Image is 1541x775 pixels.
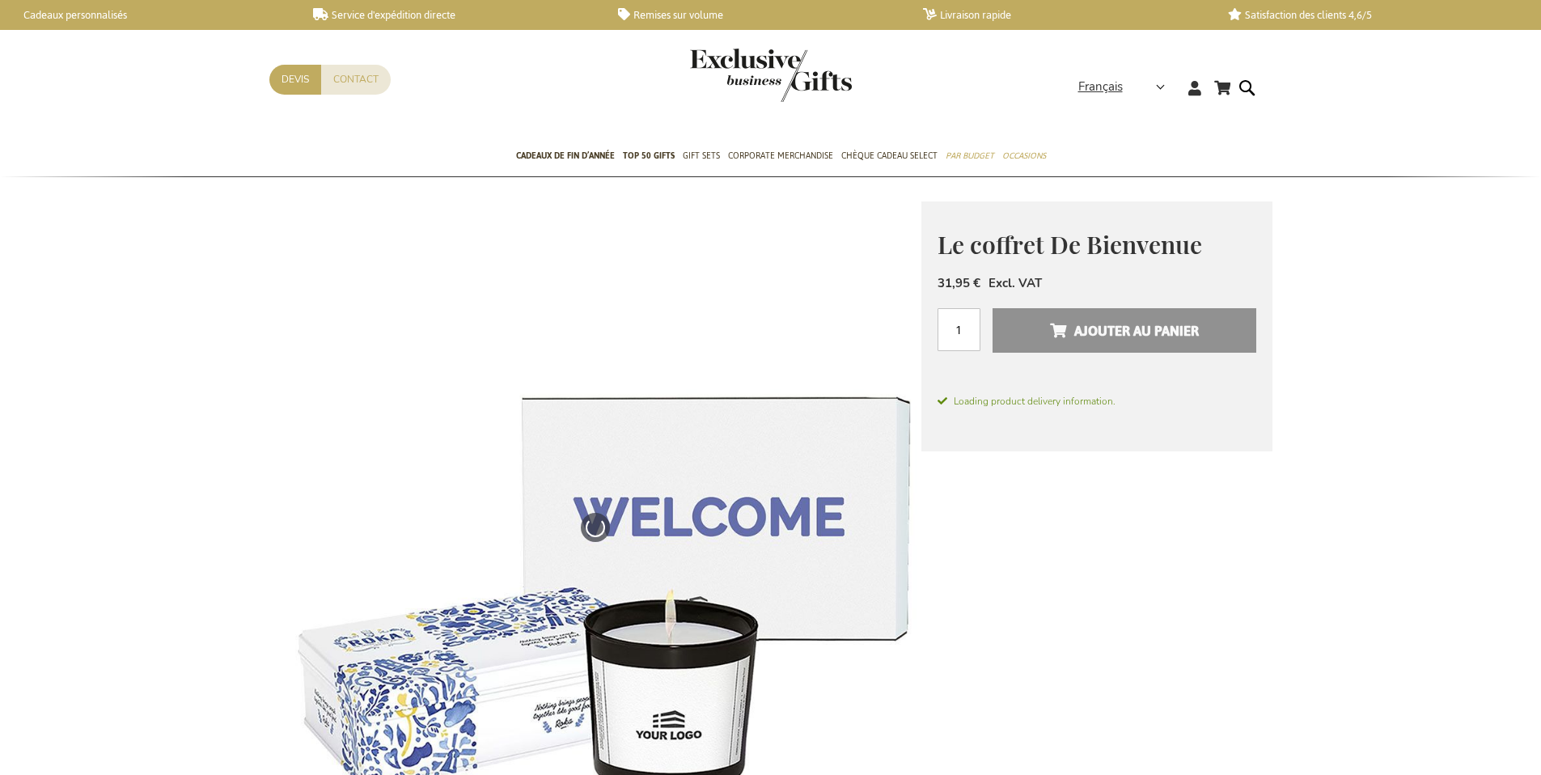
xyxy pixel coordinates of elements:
input: Qté [938,308,980,351]
span: Par budget [946,147,994,164]
a: Chèque Cadeau Select [841,137,938,177]
span: Corporate Merchandise [728,147,833,164]
span: 31,95 € [938,275,980,291]
a: Satisfaction des clients 4,6/5 [1228,8,1507,22]
a: Devis [269,65,321,95]
span: Français [1078,78,1123,96]
span: Le coffret De Bienvenue [938,228,1202,260]
img: Exclusive Business gifts logo [690,49,852,102]
span: TOP 50 Gifts [623,147,675,164]
span: Excl. VAT [989,275,1042,291]
a: Par budget [946,137,994,177]
a: TOP 50 Gifts [623,137,675,177]
a: Cadeaux personnalisés [8,8,287,22]
a: Corporate Merchandise [728,137,833,177]
a: Cadeaux de fin d’année [516,137,615,177]
a: Gift Sets [683,137,720,177]
span: Gift Sets [683,147,720,164]
a: Service d'expédition directe [313,8,592,22]
span: Cadeaux de fin d’année [516,147,615,164]
a: Livraison rapide [923,8,1202,22]
span: Loading product delivery information. [938,394,1256,409]
span: Occasions [1002,147,1046,164]
a: Remises sur volume [618,8,897,22]
span: Chèque Cadeau Select [841,147,938,164]
a: Contact [321,65,391,95]
a: store logo [690,49,771,102]
a: Occasions [1002,137,1046,177]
